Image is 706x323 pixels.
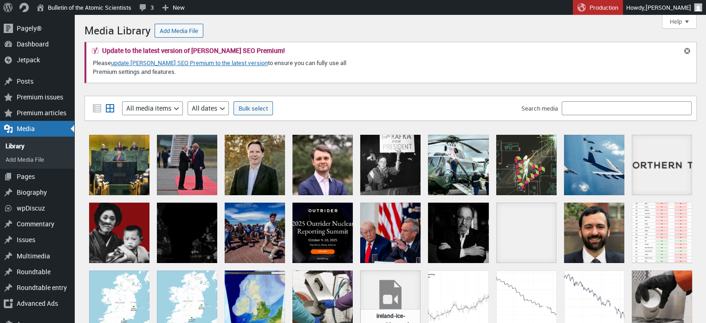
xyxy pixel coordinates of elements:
li: 2025 Outrider Nuclear Reporting Summit [289,199,356,267]
button: Bulk select [233,101,273,115]
p: Please to ensure you can fully use all Premium settings and features. [92,58,372,77]
li: Political Activist Charlie Kirk Shot Dead At Utah Valley University [221,199,289,267]
li: 2025 Event Page Cards (5) [153,199,221,267]
a: update [PERSON_NAME] SEO Premium to the latest version [111,59,268,67]
li: Matt Bowen [560,199,628,267]
label: Search media [521,104,558,112]
li: Trump and RFK Jr. [356,199,424,267]
button: Help [662,15,697,29]
h2: Update to the latest version of [PERSON_NAME] SEO Premium! [102,47,285,54]
li: Nephew and Bowen - Table 1 [628,199,696,267]
li: 2025 What's New Posts (4) [424,199,492,267]
li: oe_vesa-koivumaa-2 [221,131,289,199]
li: Untitled design (11) [85,199,153,267]
a: Add Media File [155,24,203,38]
li: Sebastian Brixey-Williams [289,131,356,199]
h1: Media Library [84,20,151,40]
li: trump [424,131,492,199]
li: yutongliu-thebigger_pictureaiis_everywhere_-3840x2682 [492,131,560,199]
li: NorthwesternTrustLogo [628,131,696,199]
span: [PERSON_NAME] [646,3,691,12]
li: kafka [356,131,424,199]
